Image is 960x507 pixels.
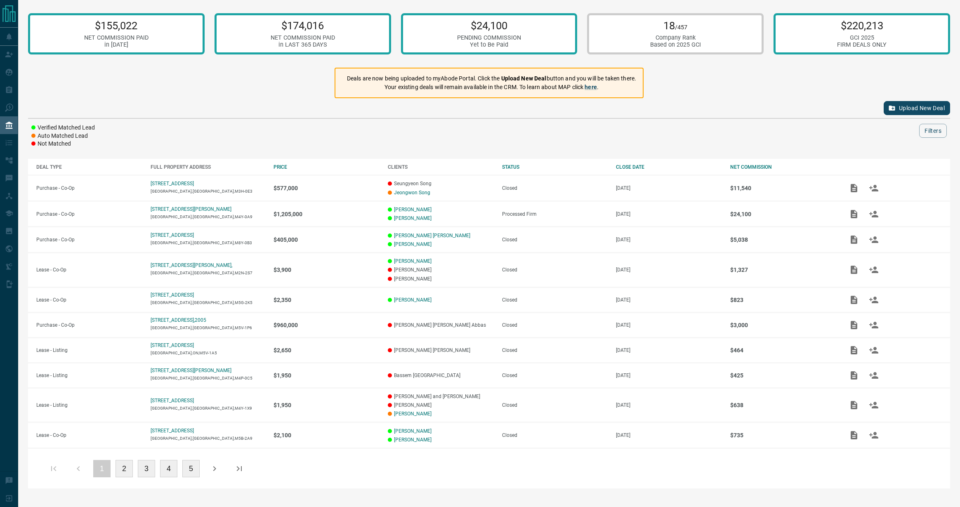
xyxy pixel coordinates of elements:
p: [DATE] [616,297,722,303]
p: Bassem [GEOGRAPHIC_DATA] [388,373,494,378]
p: [PERSON_NAME] [388,276,494,282]
a: [STREET_ADDRESS] [151,428,194,434]
p: $3,900 [274,266,380,273]
p: [DATE] [616,185,722,191]
p: [PERSON_NAME] [PERSON_NAME] [388,347,494,353]
span: Match Clients [864,372,884,378]
span: Add / View Documents [844,347,864,353]
div: in [DATE] [84,41,149,48]
p: Lease - Listing [36,373,142,378]
p: [GEOGRAPHIC_DATA],[GEOGRAPHIC_DATA],M8Y-0B3 [151,241,266,245]
p: [PERSON_NAME] and [PERSON_NAME] [388,394,494,399]
div: Closed [502,373,608,378]
a: here [585,84,597,90]
div: NET COMMISSION [730,164,836,170]
p: $464 [730,347,836,354]
span: Match Clients [864,236,884,242]
button: 4 [160,460,177,477]
span: Match Clients [864,297,884,302]
span: Add / View Documents [844,267,864,273]
p: 18 [650,19,701,32]
span: Match Clients [864,267,884,273]
p: [STREET_ADDRESS] [151,292,194,298]
p: $735 [730,432,836,439]
div: Based on 2025 GCI [650,41,701,48]
a: [STREET_ADDRESS] [151,232,194,238]
p: $2,650 [274,347,380,354]
p: Lease - Listing [36,347,142,353]
p: [GEOGRAPHIC_DATA],[GEOGRAPHIC_DATA],M4Y-0A9 [151,215,266,219]
p: Your existing deals will remain available in the CRM. To learn about MAP click . [347,83,636,92]
p: [DATE] [616,347,722,353]
button: 3 [138,460,155,477]
p: $11,540 [730,185,836,191]
a: [STREET_ADDRESS][PERSON_NAME], [151,262,232,268]
p: $5,038 [730,236,836,243]
p: [DATE] [616,432,722,438]
div: in LAST 365 DAYS [271,41,335,48]
p: [STREET_ADDRESS] [151,398,194,403]
p: $1,950 [274,372,380,379]
span: Match Clients [864,347,884,353]
a: [STREET_ADDRESS][PERSON_NAME] [151,206,231,212]
button: 2 [116,460,133,477]
p: Lease - Co-Op [36,432,142,438]
p: Purchase - Co-Op [36,237,142,243]
a: [STREET_ADDRESS] [151,181,194,186]
span: /457 [675,24,687,31]
p: $3,000 [730,322,836,328]
button: 1 [93,460,111,477]
p: $2,100 [274,432,380,439]
div: Closed [502,432,608,438]
p: $1,205,000 [274,211,380,217]
p: [PERSON_NAME] [388,267,494,273]
div: STATUS [502,164,608,170]
p: [DATE] [616,373,722,378]
p: [PERSON_NAME] [388,402,494,408]
span: Match Clients [864,211,884,217]
div: Processed Firm [502,211,608,217]
p: [DATE] [616,322,722,328]
span: Add / View Documents [844,236,864,242]
a: [PERSON_NAME] [394,241,432,247]
p: $24,100 [730,211,836,217]
p: [GEOGRAPHIC_DATA],[GEOGRAPHIC_DATA],M5B-2A9 [151,436,266,441]
a: [STREET_ADDRESS],2005 [151,317,206,323]
div: Company Rank [650,34,701,41]
a: Jeongwon Song [394,190,430,196]
a: [PERSON_NAME] [PERSON_NAME] [394,233,470,238]
div: PRICE [274,164,380,170]
a: [PERSON_NAME] [394,437,432,443]
span: Add / View Documents [844,372,864,378]
p: [DATE] [616,211,722,217]
p: [DATE] [616,402,722,408]
p: $1,327 [730,266,836,273]
span: Match Clients [864,322,884,328]
p: Purchase - Co-Op [36,211,142,217]
p: $577,000 [274,185,380,191]
div: GCI 2025 [837,34,887,41]
p: Lease - Co-Op [36,297,142,303]
a: [PERSON_NAME] [394,258,432,264]
p: [GEOGRAPHIC_DATA],ON,M5V-1A5 [151,351,266,355]
p: Lease - Co-Op [36,267,142,273]
p: [GEOGRAPHIC_DATA],[GEOGRAPHIC_DATA],M5V-1P6 [151,325,266,330]
a: [PERSON_NAME] [394,215,432,221]
p: $24,100 [457,19,521,32]
li: Not Matched [31,140,95,148]
div: Closed [502,237,608,243]
a: [STREET_ADDRESS][PERSON_NAME] [151,368,231,373]
button: Upload New Deal [884,101,950,115]
p: [GEOGRAPHIC_DATA],[GEOGRAPHIC_DATA],M2N-2S7 [151,271,266,275]
button: Filters [919,124,947,138]
p: [STREET_ADDRESS] [151,342,194,348]
p: $155,022 [84,19,149,32]
div: Closed [502,185,608,191]
p: $960,000 [274,322,380,328]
